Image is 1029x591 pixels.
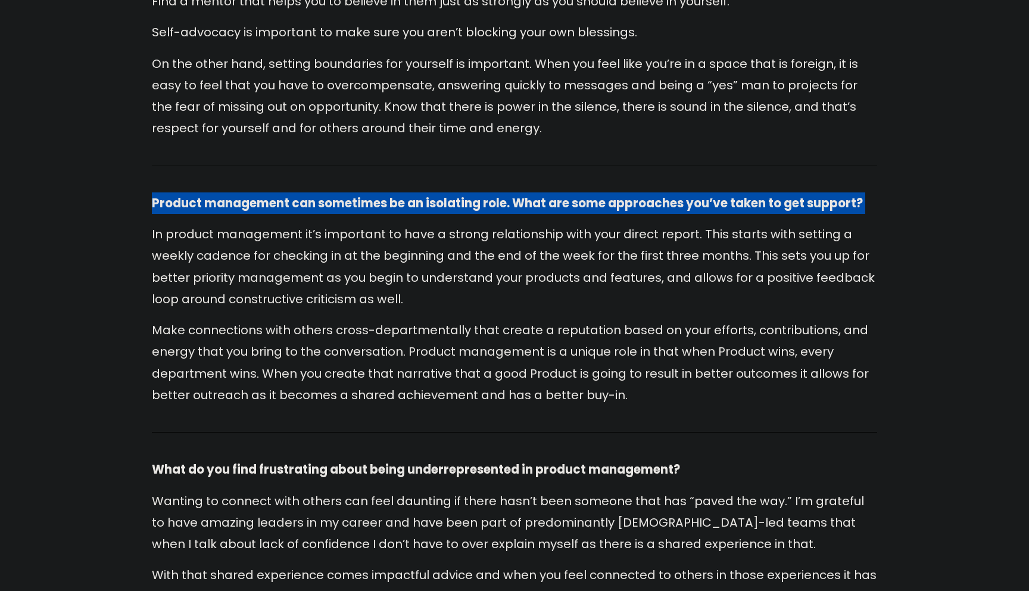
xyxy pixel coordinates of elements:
strong: What do you find frustrating about being underrepresented in product management? [152,461,680,478]
strong: Product management can sometimes be an isolating role. What are some approaches you’ve taken to g... [152,195,863,211]
p: In product management it’s important to have a strong relationship with your direct report. This ... [152,223,877,310]
p: Self-advocacy is important to make sure you aren’t blocking your own blessings. [152,21,877,43]
p: Make connections with others cross-departmentally that create a reputation based on your efforts,... [152,319,877,406]
p: On the other hand, setting boundaries for yourself is important. When you feel like you’re in a s... [152,53,877,139]
p: Wanting to connect with others can feel daunting if there hasn’t been someone that has “paved the... [152,490,877,555]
